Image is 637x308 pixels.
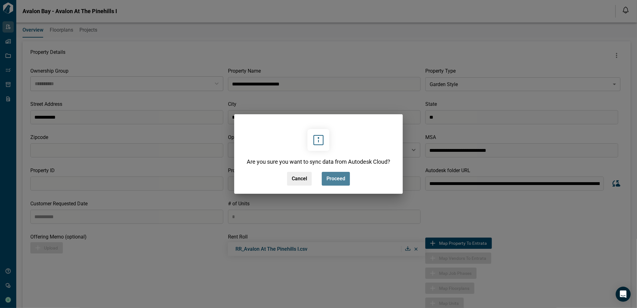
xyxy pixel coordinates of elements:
[247,158,390,166] span: Are you sure you want to sync data from Autodesk Cloud?
[616,287,631,302] div: Open Intercom Messenger
[292,176,307,182] span: Cancel
[287,172,312,186] button: Cancel
[326,176,345,182] span: Proceed
[322,172,350,186] button: Proceed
